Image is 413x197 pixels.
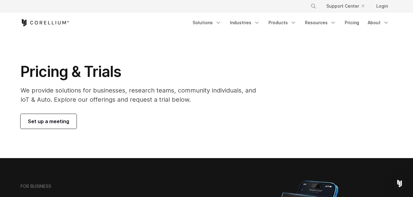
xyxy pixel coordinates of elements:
[321,1,369,12] a: Support Center
[28,118,69,125] span: Set up a meeting
[226,17,264,28] a: Industries
[21,114,77,129] a: Set up a meeting
[301,17,340,28] a: Resources
[21,184,51,189] h6: FOR BUSINESS
[265,17,300,28] a: Products
[371,1,393,12] a: Login
[308,1,319,12] button: Search
[21,63,265,81] h1: Pricing & Trials
[303,1,393,12] div: Navigation Menu
[392,176,407,191] div: Open Intercom Messenger
[189,17,393,28] div: Navigation Menu
[189,17,225,28] a: Solutions
[21,19,69,26] a: Corellium Home
[341,17,363,28] a: Pricing
[364,17,393,28] a: About
[21,86,265,104] p: We provide solutions for businesses, research teams, community individuals, and IoT & Auto. Explo...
